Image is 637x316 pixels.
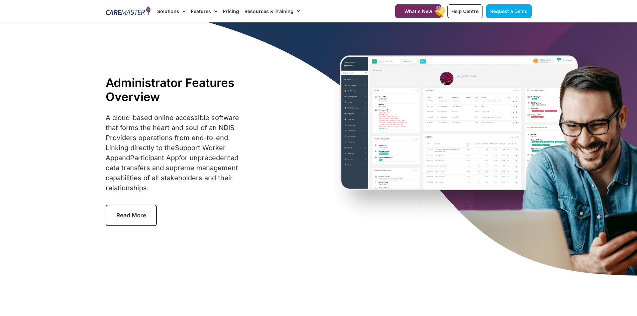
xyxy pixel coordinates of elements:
[451,8,479,14] span: Help Centre
[490,8,528,14] span: Request a Demo
[130,154,179,162] a: Participant App
[447,4,483,18] a: Help Centre
[106,76,250,104] h1: Administrator Features Overview
[116,212,146,219] span: Read More
[404,8,432,14] span: What's New
[106,6,151,16] img: CareMaster Logo
[106,205,157,226] a: Read More
[106,114,239,192] span: A cloud-based online accessible software that forms the heart and soul of an NDIS Providers opera...
[395,4,441,18] a: What's New
[486,4,532,18] a: Request a Demo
